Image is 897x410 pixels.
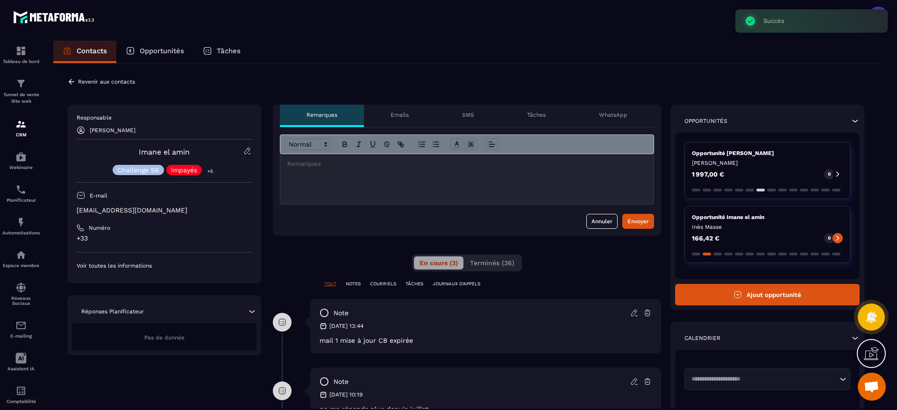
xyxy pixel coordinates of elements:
[2,144,40,177] a: automationsautomationsWebinaire
[90,192,107,199] p: E-mail
[692,235,719,241] p: 166,42 €
[15,45,27,57] img: formation
[692,213,843,221] p: Opportunité Imane el amin
[2,198,40,203] p: Planificateur
[15,249,27,261] img: automations
[346,281,361,287] p: NOTES
[204,166,216,176] p: +5
[2,230,40,235] p: Automatisations
[688,375,837,384] input: Search for option
[15,151,27,163] img: automations
[2,296,40,306] p: Réseaux Sociaux
[171,167,197,173] p: Impayés
[15,282,27,293] img: social-network
[692,159,843,167] p: [PERSON_NAME]
[586,214,618,229] button: Annuler
[599,111,627,119] p: WhatsApp
[527,111,546,119] p: Tâches
[77,262,252,269] p: Voir toutes les informations
[15,78,27,89] img: formation
[675,284,860,305] button: Ajout opportunité
[13,8,97,26] img: logo
[406,281,423,287] p: TÂCHES
[433,281,480,287] p: JOURNAUX D'APPELS
[334,309,349,318] p: note
[15,385,27,396] img: accountant
[15,119,27,130] img: formation
[2,165,40,170] p: Webinaire
[684,334,720,342] p: Calendrier
[2,210,40,242] a: automationsautomationsAutomatisations
[2,399,40,404] p: Comptabilité
[2,366,40,371] p: Assistant IA
[2,275,40,313] a: social-networksocial-networkRéseaux Sociaux
[2,92,40,105] p: Tunnel de vente Site web
[684,117,727,125] p: Opportunités
[139,148,190,156] a: Imane el amin
[2,333,40,339] p: E-mailing
[324,281,336,287] p: TOUT
[77,114,252,121] p: Responsable
[217,47,241,55] p: Tâches
[627,217,649,226] div: Envoyer
[77,206,252,215] p: [EMAIL_ADDRESS][DOMAIN_NAME]
[329,322,363,330] p: [DATE] 13:44
[2,112,40,144] a: formationformationCRM
[391,111,409,119] p: Emails
[692,223,843,231] p: Inès Masse
[81,308,144,315] p: Réponses Planificateur
[2,263,40,268] p: Espace membre
[53,41,116,63] a: Contacts
[2,132,40,137] p: CRM
[334,377,349,386] p: note
[78,78,135,85] p: Revenir aux contacts
[2,177,40,210] a: schedulerschedulerPlanificateur
[117,167,159,173] p: Challenge S6
[414,256,463,269] button: En cours (3)
[470,259,514,267] span: Terminés (36)
[116,41,193,63] a: Opportunités
[193,41,250,63] a: Tâches
[2,242,40,275] a: automationsautomationsEspace membre
[15,217,27,228] img: automations
[684,368,850,390] div: Search for option
[462,111,474,119] p: SMS
[15,320,27,331] img: email
[420,259,458,267] span: En cours (3)
[2,71,40,112] a: formationformationTunnel de vente Site web
[77,234,252,243] p: +33
[77,47,107,55] p: Contacts
[306,111,337,119] p: Remarques
[464,256,520,269] button: Terminés (36)
[329,391,363,398] p: [DATE] 10:19
[320,337,652,344] p: mail 1 mise à jour CB expirée
[858,373,886,401] div: Ouvrir le chat
[692,149,843,157] p: Opportunité [PERSON_NAME]
[2,59,40,64] p: Tableau de bord
[90,127,135,134] p: [PERSON_NAME]
[144,334,185,341] span: Pas de donnée
[140,47,184,55] p: Opportunités
[89,224,110,232] p: Numéro
[370,281,396,287] p: COURRIELS
[828,171,831,177] p: 0
[2,38,40,71] a: formationformationTableau de bord
[2,313,40,346] a: emailemailE-mailing
[15,184,27,195] img: scheduler
[828,235,831,241] p: 0
[2,346,40,378] a: Assistant IA
[692,171,724,177] p: 1 997,00 €
[622,214,654,229] button: Envoyer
